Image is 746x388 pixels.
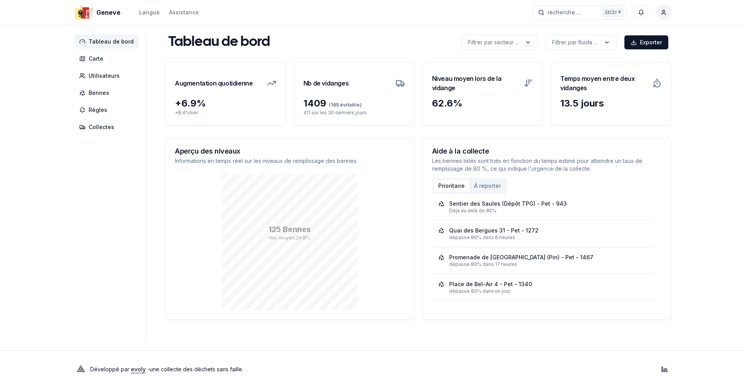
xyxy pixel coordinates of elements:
span: Tableau de bord [89,38,134,45]
div: + 6.9 % [175,97,276,110]
div: Quai des Bergues 31 - Pet - 1272 [449,227,539,234]
p: 411 sur les 30 derniers jours [303,110,405,116]
a: Carte [75,52,141,66]
p: Filtrer par secteur ... [468,38,519,46]
a: Tableau de bord [75,35,141,49]
a: Règles [75,103,141,117]
div: dépasse 80% dans 17 heures [449,261,648,267]
a: Promenade de [GEOGRAPHIC_DATA] (Pin) - Pet - 1467dépasse 80% dans 17 heures [438,253,648,267]
img: Evoly Logo [75,363,87,376]
a: Assistance [169,8,199,17]
a: evoly [131,366,146,372]
div: Place de Bel-Air 4 - Pet - 1340 [449,280,532,288]
span: Règles [89,106,107,114]
span: recherche ... [547,9,581,16]
span: (165 évitable) [326,102,362,108]
a: Geneve [75,8,124,17]
img: Geneve Logo [75,3,93,22]
button: Exporter [624,35,668,49]
h1: Tableau de bord [168,35,270,50]
p: + 8.4 % hier [175,110,276,116]
p: Les bennes listés sont triés en fonction du temps estimé pour atteindre un taux de remplissage de... [432,157,662,173]
button: label [462,35,538,50]
div: 1409 [303,97,405,110]
h3: Aide à la collecte [432,148,662,155]
div: Sentier des Saules (Dépôt TPG) - Pet - 943 [449,200,567,208]
h3: Temps moyen entre deux vidanges [560,72,648,94]
a: Collectes [75,120,141,134]
div: Déjà au delà de 80% [449,208,648,214]
div: 62.6 % [432,97,533,110]
div: Promenade de [GEOGRAPHIC_DATA] (Pin) - Pet - 1467 [449,253,593,261]
div: dépasse 80% dans un jour [449,288,648,294]
a: Place de Bel-Air 4 - Pet - 1340dépasse 80% dans un jour [438,280,648,294]
button: Prioritaire [434,180,469,192]
div: dépasse 80% dans 6 heures [449,234,648,241]
a: Sentier des Saules (Dépôt TPG) - Pet - 943Déjà au delà de 80% [438,200,648,214]
h3: Nb de vidanges [303,72,349,94]
button: recherche ...Ctrl+K [533,5,626,19]
a: Quai des Bergues 31 - Pet - 1272dépasse 80% dans 6 heures [438,227,648,241]
div: 13.5 jours [560,97,662,110]
p: Développé par - une collecte des déchets sans faille . [90,364,243,375]
a: Bennes [75,86,141,100]
span: Carte [89,55,103,63]
span: Geneve [96,8,120,17]
a: Utilisateurs [75,69,141,83]
span: Utilisateurs [89,72,120,80]
p: Informations en temps réel sur les niveaux de remplissage des bennes. [175,157,405,165]
span: Bennes [89,89,109,97]
div: Langue [139,9,160,16]
button: Langue [139,8,160,17]
h3: Aperçu des niveaux [175,148,405,155]
h3: Niveau moyen lors de la vidange [432,72,519,94]
span: Collectes [89,123,114,131]
h3: Augmentation quotidienne [175,72,253,94]
p: Filtrer par fluide ... [552,38,598,46]
button: label [546,35,617,50]
button: À reporter [469,180,505,192]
